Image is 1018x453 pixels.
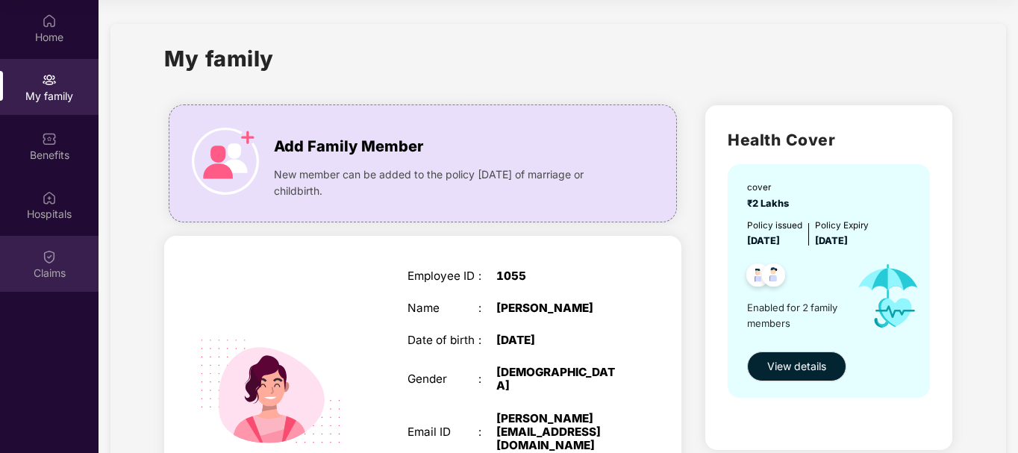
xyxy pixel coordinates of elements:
div: 1055 [496,269,621,283]
div: Email ID [407,425,479,439]
img: svg+xml;base64,PHN2ZyB4bWxucz0iaHR0cDovL3d3dy53My5vcmcvMjAwMC9zdmciIHdpZHRoPSI0OC45NDMiIGhlaWdodD... [755,259,792,296]
img: svg+xml;base64,PHN2ZyBpZD0iSG9zcGl0YWxzIiB4bWxucz0iaHR0cDovL3d3dy53My5vcmcvMjAwMC9zdmciIHdpZHRoPS... [42,190,57,205]
div: [PERSON_NAME][EMAIL_ADDRESS][DOMAIN_NAME] [496,412,621,453]
span: View details [767,358,826,375]
img: svg+xml;base64,PHN2ZyBpZD0iSG9tZSIgeG1sbnM9Imh0dHA6Ly93d3cudzMub3JnLzIwMDAvc3ZnIiB3aWR0aD0iMjAiIG... [42,13,57,28]
div: : [478,372,496,386]
div: : [478,334,496,347]
span: [DATE] [747,235,780,246]
span: Enabled for 2 family members [747,300,844,331]
div: Policy issued [747,219,802,233]
img: svg+xml;base64,PHN2ZyB4bWxucz0iaHR0cDovL3d3dy53My5vcmcvMjAwMC9zdmciIHdpZHRoPSI0OC45NDMiIGhlaWdodD... [740,259,776,296]
div: : [478,302,496,315]
span: New member can be added to the policy [DATE] of marriage or childbirth. [274,166,620,199]
div: Name [407,302,479,315]
h1: My family [164,42,274,75]
div: : [478,425,496,439]
div: Employee ID [407,269,479,283]
div: cover [747,181,793,195]
div: [DEMOGRAPHIC_DATA] [496,366,621,393]
span: ₹2 Lakhs [747,198,793,209]
div: [PERSON_NAME] [496,302,621,315]
img: svg+xml;base64,PHN2ZyB3aWR0aD0iMjAiIGhlaWdodD0iMjAiIHZpZXdCb3g9IjAgMCAyMCAyMCIgZmlsbD0ibm9uZSIgeG... [42,72,57,87]
div: : [478,269,496,283]
div: [DATE] [496,334,621,347]
span: [DATE] [815,235,848,246]
img: svg+xml;base64,PHN2ZyBpZD0iQmVuZWZpdHMiIHhtbG5zPSJodHRwOi8vd3d3LnczLm9yZy8yMDAwL3N2ZyIgd2lkdGg9Ij... [42,131,57,146]
img: svg+xml;base64,PHN2ZyBpZD0iQ2xhaW0iIHhtbG5zPSJodHRwOi8vd3d3LnczLm9yZy8yMDAwL3N2ZyIgd2lkdGg9IjIwIi... [42,249,57,264]
h2: Health Cover [728,128,930,152]
div: Policy Expiry [815,219,869,233]
span: Add Family Member [274,135,423,158]
div: Date of birth [407,334,479,347]
img: icon [192,128,259,195]
div: Gender [407,372,479,386]
button: View details [747,352,846,381]
img: icon [844,249,931,343]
